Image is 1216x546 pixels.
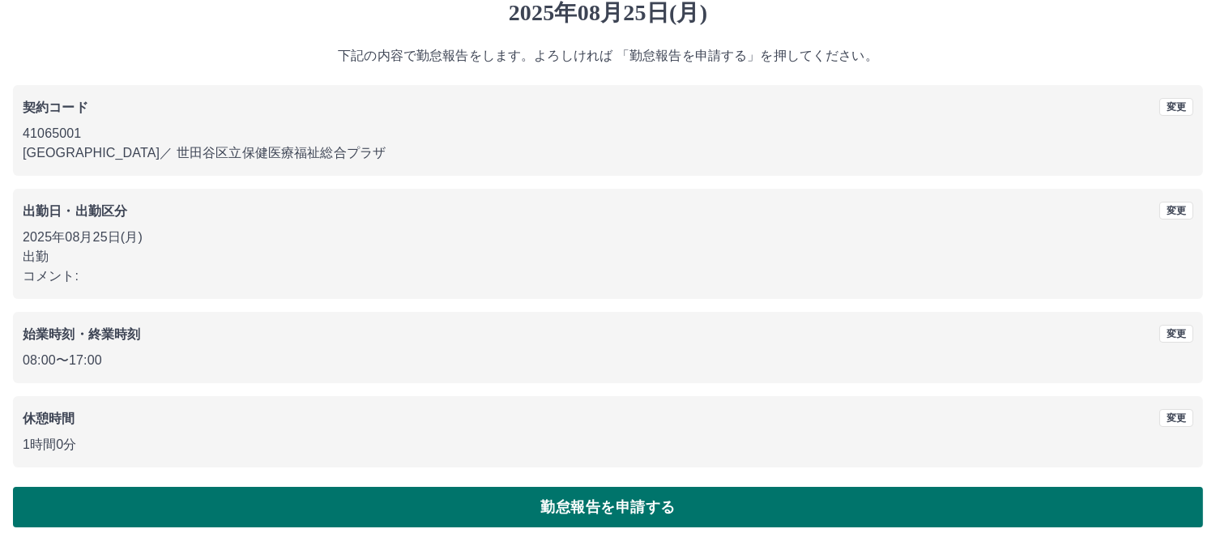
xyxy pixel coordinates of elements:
[23,267,1193,286] p: コメント:
[23,204,127,218] b: 出勤日・出勤区分
[1159,325,1193,343] button: 変更
[23,100,88,114] b: 契約コード
[1159,98,1193,116] button: 変更
[13,46,1203,66] p: 下記の内容で勤怠報告をします。よろしければ 「勤怠報告を申請する」を押してください。
[23,351,1193,370] p: 08:00 〜 17:00
[23,228,1193,247] p: 2025年08月25日(月)
[23,143,1193,163] p: [GEOGRAPHIC_DATA] ／ 世田谷区立保健医療福祉総合プラザ
[23,412,75,425] b: 休憩時間
[1159,409,1193,427] button: 変更
[23,247,1193,267] p: 出勤
[23,435,1193,454] p: 1時間0分
[23,124,1193,143] p: 41065001
[23,327,140,341] b: 始業時刻・終業時刻
[1159,202,1193,220] button: 変更
[13,487,1203,527] button: 勤怠報告を申請する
